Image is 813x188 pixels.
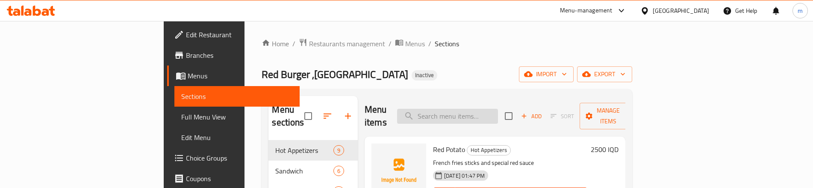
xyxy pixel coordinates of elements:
div: Hot Appetizers9 [268,140,358,161]
div: [GEOGRAPHIC_DATA] [653,6,709,15]
a: Edit Menu [174,127,300,148]
div: items [333,166,344,176]
a: Branches [167,45,300,66]
li: / [389,39,392,49]
a: Choice Groups [167,148,300,168]
p: French fries sticks and special red sauce [433,158,587,168]
button: Add section [338,106,358,126]
div: items [333,145,344,155]
h2: Menu items [365,103,387,129]
span: Coupons [186,173,293,184]
span: Red Potato [433,143,465,156]
span: Inactive [412,72,437,79]
span: Sections [181,91,293,101]
span: Add item [518,110,545,123]
span: export [584,69,625,80]
span: import [526,69,567,80]
span: 6 [334,167,344,175]
span: Menus [405,39,425,49]
span: Edit Menu [181,132,293,143]
h6: 2500 IQD [591,143,619,155]
span: Select all sections [299,107,317,125]
span: Edit Restaurant [186,30,293,40]
div: Inactive [412,70,437,81]
span: Sandwich [275,166,333,176]
button: export [577,66,632,82]
input: search [397,109,498,124]
div: Sandwich6 [268,161,358,181]
button: Manage items [580,103,637,129]
span: Sections [435,39,459,49]
span: Manage items [586,105,630,127]
a: Menus [167,66,300,86]
span: Select section first [545,110,580,123]
nav: breadcrumb [262,38,632,49]
a: Restaurants management [299,38,385,49]
span: [DATE] 01:47 PM [441,172,488,180]
span: Choice Groups [186,153,293,163]
span: Full Menu View [181,112,293,122]
a: Sections [174,86,300,107]
span: Sort sections [317,106,338,126]
span: m [798,6,803,15]
span: Branches [186,50,293,60]
a: Full Menu View [174,107,300,127]
span: Hot Appetizers [275,145,333,155]
span: 9 [334,146,344,155]
span: Hot Appetizers [467,145,510,155]
span: Select section [500,107,518,125]
a: Menus [395,38,425,49]
button: import [519,66,574,82]
div: Hot Appetizers [467,145,511,155]
button: Add [518,110,545,123]
span: Menus [188,71,293,81]
li: / [428,39,431,49]
a: Edit Restaurant [167,24,300,45]
span: Add [520,111,543,121]
span: Red Burger ,[GEOGRAPHIC_DATA] [262,65,408,84]
span: Restaurants management [309,39,385,49]
div: Menu-management [560,6,613,16]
